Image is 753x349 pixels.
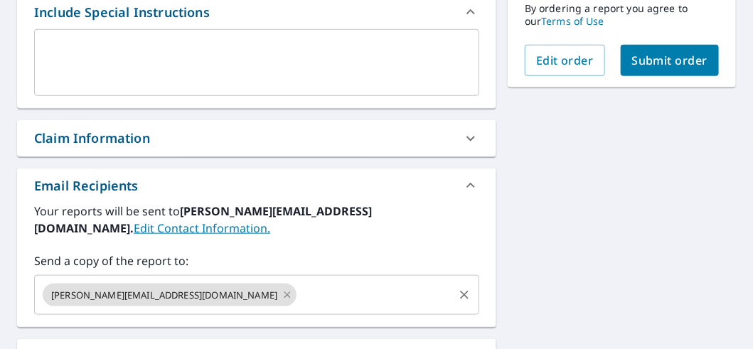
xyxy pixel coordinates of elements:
a: EditContactInfo [134,220,270,236]
div: Email Recipients [34,176,139,195]
div: Claim Information [17,120,496,156]
label: Your reports will be sent to [34,203,479,237]
button: Clear [454,285,474,305]
span: [PERSON_NAME][EMAIL_ADDRESS][DOMAIN_NAME] [43,289,286,302]
b: [PERSON_NAME][EMAIL_ADDRESS][DOMAIN_NAME]. [34,203,372,236]
div: Include Special Instructions [34,3,210,22]
label: Send a copy of the report to: [34,252,479,269]
div: Claim Information [34,129,150,148]
p: By ordering a report you agree to our [525,2,719,28]
div: [PERSON_NAME][EMAIL_ADDRESS][DOMAIN_NAME] [43,284,297,306]
div: Email Recipients [17,168,496,203]
span: Submit order [632,53,708,68]
a: Terms of Use [541,14,604,28]
button: Edit order [525,45,605,76]
span: Edit order [536,53,594,68]
button: Submit order [621,45,720,76]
